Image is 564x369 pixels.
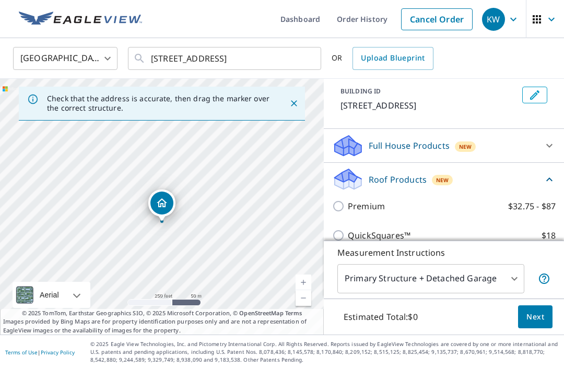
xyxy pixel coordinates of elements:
p: © 2025 Eagle View Technologies, Inc. and Pictometry International Corp. All Rights Reserved. Repo... [90,340,559,364]
span: Upload Blueprint [361,52,425,65]
input: Search by address or latitude-longitude [151,44,300,73]
div: Roof ProductsNew [332,167,556,192]
p: Estimated Total: $0 [335,305,426,328]
p: QuickSquares™ [348,229,410,242]
div: Full House ProductsNew [332,133,556,158]
a: Current Level 17, Zoom Out [296,290,311,306]
a: Cancel Order [401,8,473,30]
p: Full House Products [369,139,450,152]
a: OpenStreetMap [239,309,283,317]
span: New [436,176,449,184]
p: Roof Products [369,173,427,186]
button: Next [518,305,553,329]
a: Current Level 17, Zoom In [296,275,311,290]
a: Terms [285,309,302,317]
p: [STREET_ADDRESS] [340,99,518,112]
a: Upload Blueprint [352,47,433,70]
div: KW [482,8,505,31]
button: Edit building 1 [522,87,547,103]
p: Check that the address is accurate, then drag the marker over the correct structure. [47,94,271,113]
div: Primary Structure + Detached Garage [337,264,524,293]
div: Aerial [37,282,62,308]
a: Privacy Policy [41,349,75,356]
span: Your report will include the primary structure and a detached garage if one exists. [538,272,550,285]
a: Terms of Use [5,349,38,356]
p: Measurement Instructions [337,246,550,259]
div: Dropped pin, building 1, Residential property, 1428 S 46th St Quincy, IL 62305 [148,189,175,222]
span: © 2025 TomTom, Earthstar Geographics SIO, © 2025 Microsoft Corporation, © [22,309,302,318]
p: BUILDING ID [340,87,381,96]
button: Close [287,97,301,110]
span: Next [526,311,544,324]
span: New [459,142,472,151]
p: $32.75 - $87 [508,200,556,212]
img: EV Logo [19,11,142,27]
p: | [5,349,75,355]
div: Aerial [13,282,90,308]
p: $18 [542,229,556,242]
div: [GEOGRAPHIC_DATA] [13,44,118,73]
div: OR [332,47,433,70]
p: Premium [348,200,385,212]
